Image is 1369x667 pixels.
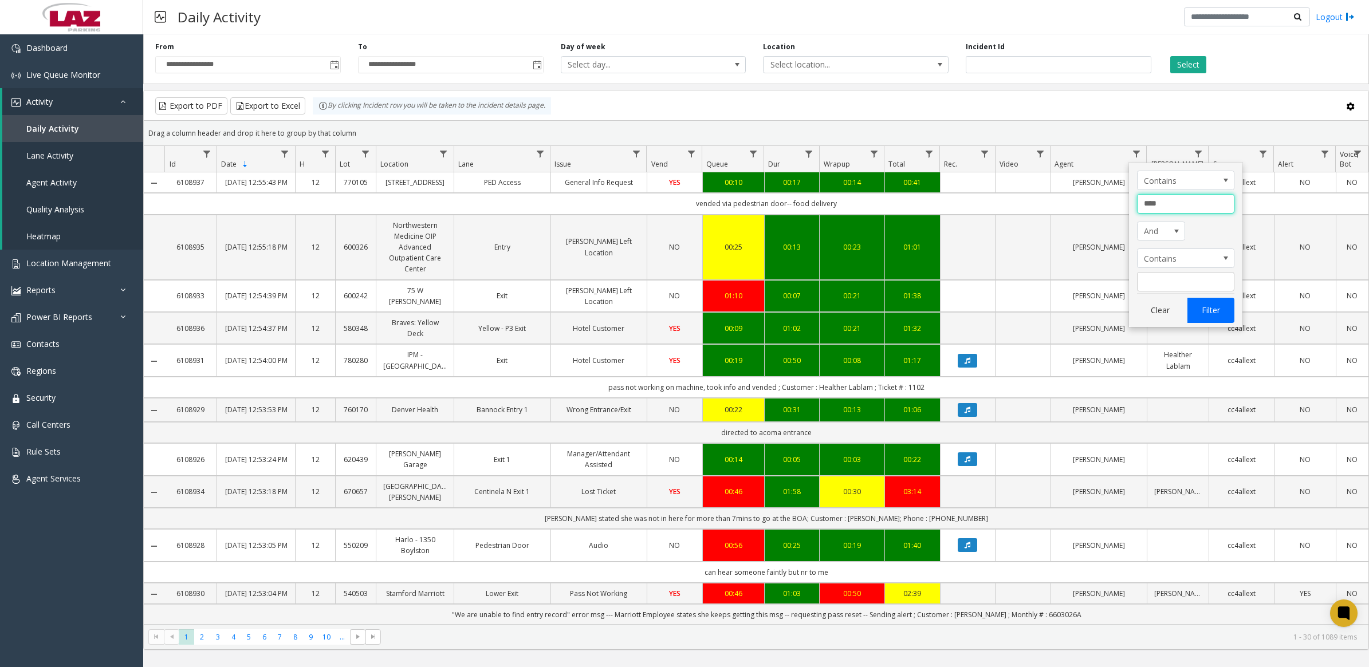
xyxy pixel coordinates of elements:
a: 12 [302,454,329,465]
span: Call Centers [26,419,70,430]
td: pass not working on machine, took info and vended ; Customer : Healther Lablam ; Ticket # : 1102 [164,377,1368,398]
a: [PERSON_NAME] Garage [383,448,447,470]
a: Pedestrian Door [461,540,543,551]
a: 00:10 [710,177,757,188]
a: General Info Request [558,177,640,188]
a: 01:10 [710,290,757,301]
a: PED Access [461,177,543,188]
span: Rule Sets [26,446,61,457]
a: Collapse Details [144,179,164,188]
img: 'icon' [11,313,21,322]
a: NO [654,540,695,551]
a: 00:19 [827,540,878,551]
span: NO [669,242,680,252]
a: 75 W [PERSON_NAME] [383,285,447,307]
a: YES [1281,588,1329,599]
div: 00:41 [892,177,933,188]
div: 02:39 [892,588,933,599]
a: Audio [558,540,640,551]
a: NO [1343,355,1362,366]
a: Collapse Details [144,590,164,599]
a: Yellow - P3 Exit [461,323,543,334]
a: cc4allext [1216,355,1267,366]
a: 6108928 [171,540,210,551]
a: 00:50 [772,355,813,366]
a: Wrapup Filter Menu [866,146,882,161]
a: [DATE] 12:54:00 PM [224,355,288,366]
img: 'icon' [11,475,21,484]
a: NO [1281,323,1329,334]
a: 00:13 [827,404,878,415]
a: Exit 1 [461,454,543,465]
a: NO [1343,323,1362,334]
a: NO [1281,242,1329,252]
a: Bannock Entry 1 [461,404,543,415]
a: [DATE] 12:53:04 PM [224,588,288,599]
div: 00:25 [772,540,813,551]
div: 00:14 [710,454,757,465]
a: Source Filter Menu [1256,146,1271,161]
a: 6108933 [171,290,210,301]
label: To [358,42,367,52]
a: Rec. Filter Menu [977,146,992,161]
a: 00:08 [827,355,878,366]
a: cc4allext [1216,540,1267,551]
a: 01:40 [892,540,933,551]
img: 'icon' [11,44,21,53]
a: NO [1281,540,1329,551]
span: YES [669,487,680,496]
label: Day of week [561,42,605,52]
a: cc4allext [1216,454,1267,465]
a: Agent Filter Menu [1128,146,1144,161]
span: Security [26,392,56,403]
a: Vend Filter Menu [684,146,699,161]
a: Lost Ticket [558,486,640,497]
img: infoIcon.svg [318,101,328,110]
a: NO [1343,404,1362,415]
a: Lot Filter Menu [357,146,373,161]
span: Location Management [26,258,111,269]
div: 01:58 [772,486,813,497]
img: 'icon' [11,421,21,430]
a: NO [1281,290,1329,301]
a: Hotel Customer [558,323,640,334]
a: NO [1281,355,1329,366]
a: 12 [302,177,329,188]
img: 'icon' [11,98,21,107]
a: YES [654,177,695,188]
span: Power BI Reports [26,311,92,322]
button: Export to PDF [155,97,227,115]
a: NO [1281,486,1329,497]
a: 550209 [343,540,369,551]
a: Issue Filter Menu [628,146,644,161]
span: Reports [26,285,56,295]
a: 6108930 [171,588,210,599]
label: From [155,42,174,52]
div: 00:30 [827,486,878,497]
span: Page 1 [179,629,194,645]
a: 12 [302,355,329,366]
a: cc4allext [1216,323,1267,334]
a: Braves: Yellow Deck [383,317,447,339]
a: 00:21 [827,290,878,301]
span: Select location... [764,57,911,73]
a: cc4allext [1216,486,1267,497]
button: Filter [1187,298,1234,323]
a: [PERSON_NAME] [1058,177,1140,188]
a: 770105 [343,177,369,188]
a: [GEOGRAPHIC_DATA][PERSON_NAME] [383,481,447,503]
a: 00:14 [827,177,878,188]
a: 6108936 [171,323,210,334]
a: [DATE] 12:55:43 PM [224,177,288,188]
div: 01:03 [772,588,813,599]
div: 00:22 [892,454,933,465]
a: [DATE] 12:53:53 PM [224,404,288,415]
a: 00:31 [772,404,813,415]
span: Contains [1138,171,1214,190]
a: 12 [302,290,329,301]
a: Pass Not Working [558,588,640,599]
